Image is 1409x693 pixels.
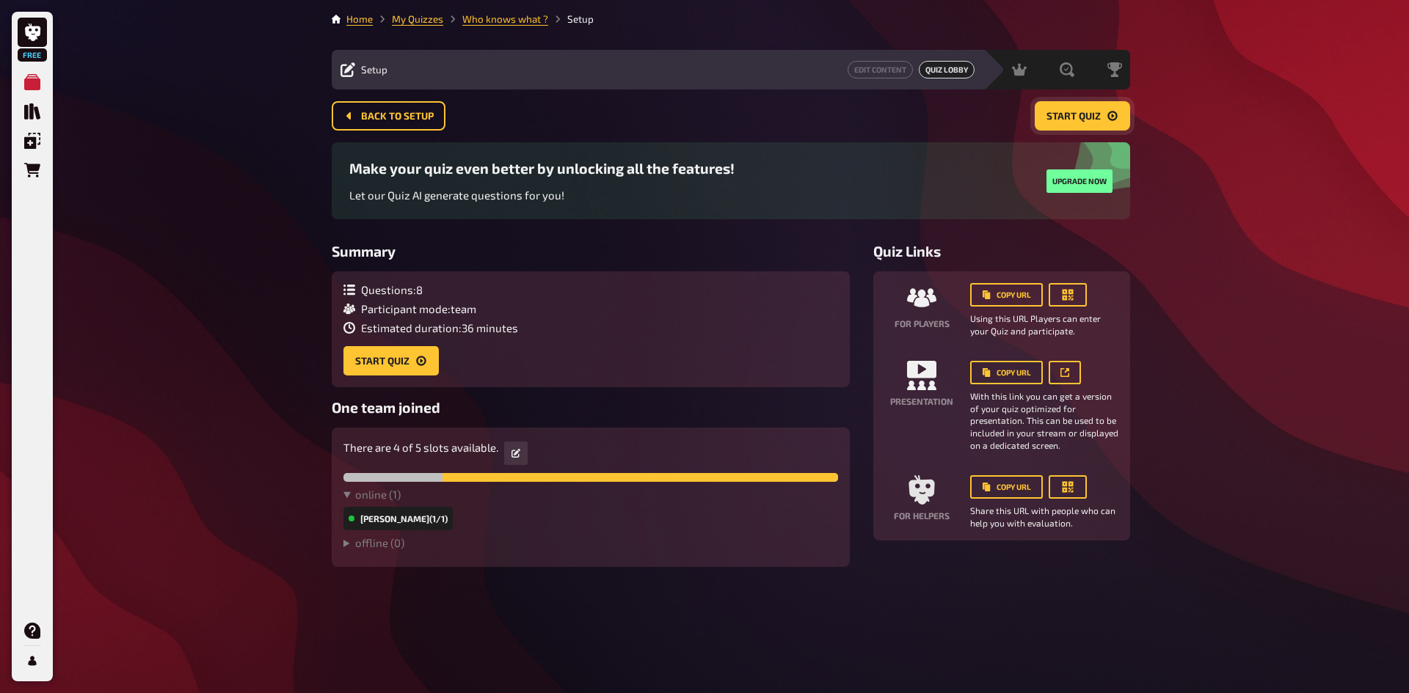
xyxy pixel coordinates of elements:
h3: Make your quiz even better by unlocking all the features! [349,160,735,177]
span: Participant mode : team [361,302,476,315]
button: Upgrade now [1046,169,1113,193]
a: Quiz Lobby [919,61,975,78]
button: Back to setup [332,101,445,131]
h4: Presentation [890,396,953,406]
li: Setup [548,12,594,26]
summary: offline (0) [343,536,838,549]
a: Who knows what ? [462,13,548,25]
h3: Summary [332,243,850,260]
small: Share this URL with people who can help you with evaluation. [970,505,1118,529]
h4: For players [895,318,950,329]
button: Copy URL [970,361,1043,384]
button: Copy URL [970,283,1043,307]
span: Free [19,51,45,59]
h4: For helpers [894,510,950,521]
button: Start Quiz [1035,101,1130,131]
button: Edit Content [848,61,913,78]
span: Back to setup [361,111,434,122]
li: My Quizzes [373,12,443,26]
span: Estimated duration : 36 minutes [361,321,518,334]
h3: One team joined [332,399,850,416]
li: Who knows what ? [443,12,548,26]
li: Home [346,12,373,26]
div: Questions : 8 [343,283,518,296]
summary: online (1) [343,488,838,501]
span: Let our Quiz AI generate questions for you! [349,188,564,202]
div: [PERSON_NAME] (1/1) [343,507,453,530]
p: There are 4 of 5 slots available. [343,439,498,456]
button: Copy URL [970,475,1043,499]
a: My Quizzes [392,13,443,25]
button: Start Quiz [343,346,439,375]
a: Home [346,13,373,25]
h3: Quiz Links [873,243,1130,260]
small: Using this URL Players can enter your Quiz and participate. [970,312,1118,337]
small: With this link you can get a version of your quiz optimized for presentation. This can be used to... [970,390,1118,452]
span: Setup [361,64,387,76]
span: Start Quiz [1046,111,1101,122]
